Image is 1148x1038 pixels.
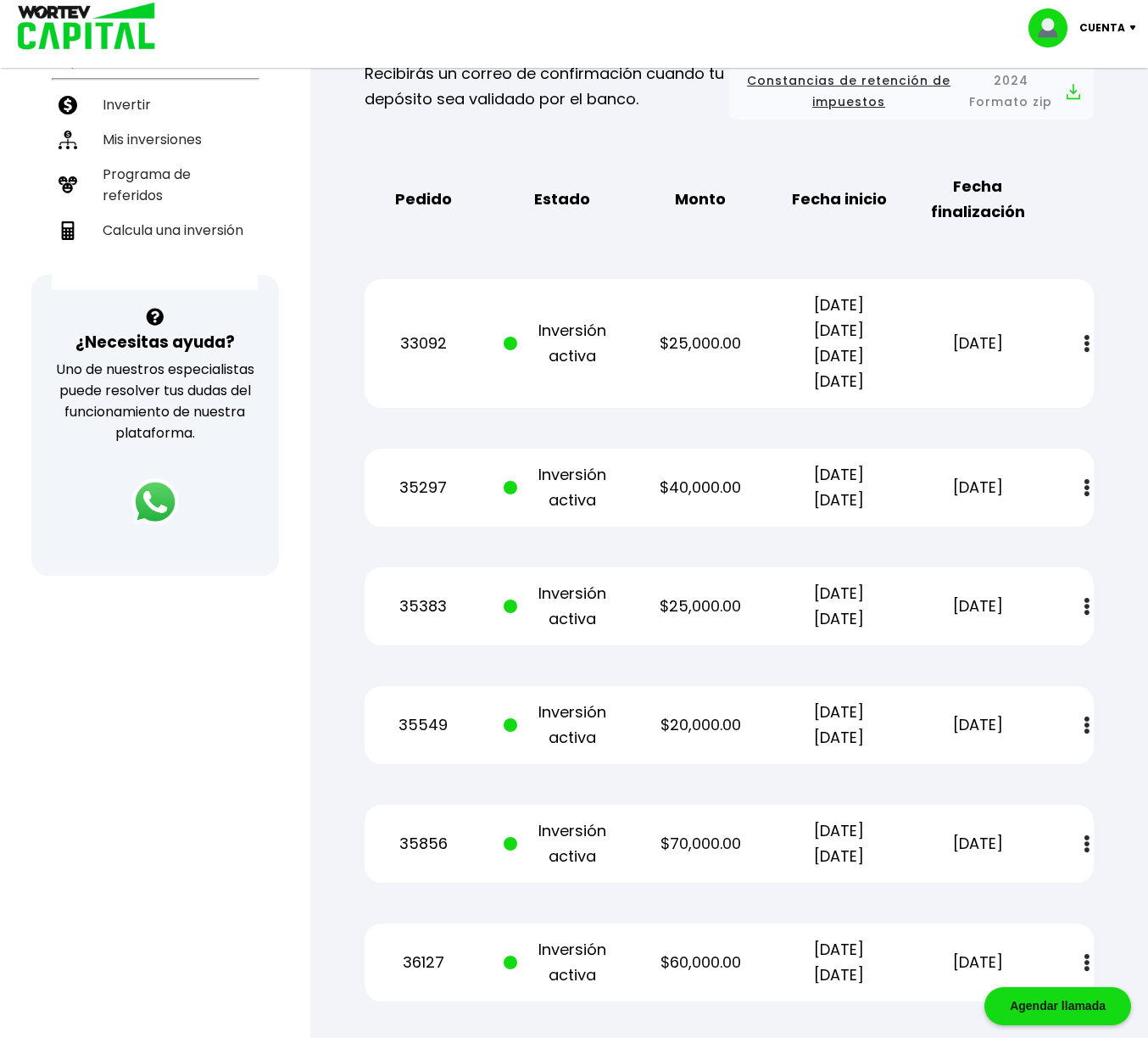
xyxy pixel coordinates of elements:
img: icon-down [1125,25,1148,31]
img: invertir-icon.b3b967d7.svg [59,96,77,114]
img: recomiendanos-icon.9b8e9327.svg [59,176,77,194]
p: [DATE] [DATE] [DATE] [DATE] [781,293,898,394]
b: Estado [534,187,590,212]
a: Calcula una inversión [52,213,258,248]
a: Mis inversiones [52,122,258,157]
a: Invertir [52,87,258,122]
h3: ¿Necesitas ayuda? [75,330,235,354]
p: [DATE] [DATE] [781,581,898,632]
p: [DATE] [919,950,1036,975]
p: 36127 [365,950,482,975]
p: Inversión activa [504,700,621,751]
p: [DATE] [DATE] [781,937,898,988]
p: Inversión activa [504,581,621,632]
p: [DATE] [919,331,1036,356]
p: [DATE] [DATE] [781,700,898,751]
a: Programa de referidos [52,157,258,213]
p: 35549 [365,712,482,738]
p: Inversión activa [504,937,621,988]
p: [DATE] [919,594,1036,619]
p: 33092 [365,331,482,356]
b: Monto [675,187,726,212]
p: $25,000.00 [642,331,759,356]
p: [DATE] [919,831,1036,857]
p: Inversión activa [504,318,621,369]
p: 35297 [365,475,482,500]
p: 35383 [365,594,482,619]
p: [DATE] [919,475,1036,500]
b: Fecha inicio [792,187,887,212]
p: 35856 [365,831,482,857]
p: Inversión activa [504,462,621,513]
p: $40,000.00 [642,475,759,500]
p: [DATE] [DATE] [781,462,898,513]
div: Agendar llamada [984,987,1131,1025]
p: $60,000.00 [642,950,759,975]
b: Pedido [395,187,452,212]
button: Constancias de retención de impuestos2024 Formato zip [743,70,1080,113]
p: $20,000.00 [642,712,759,738]
img: profile-image [1028,8,1079,47]
ul: Capital [52,42,258,290]
p: [DATE] [DATE] [781,818,898,869]
p: [DATE] [919,712,1036,738]
p: Cuenta [1079,15,1125,41]
span: Constancias de retención de impuestos [743,70,956,113]
img: calculadora-icon.17d418c4.svg [59,221,77,240]
img: logos_whatsapp-icon.242b2217.svg [131,478,179,526]
p: $70,000.00 [642,831,759,857]
p: Inversión activa [504,818,621,869]
p: Uno de nuestros especialistas puede resolver tus dudas del funcionamiento de nuestra plataforma. [53,359,257,444]
b: Fecha finalización [919,174,1036,225]
img: inversiones-icon.6695dc30.svg [59,131,77,149]
p: $25,000.00 [642,594,759,619]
